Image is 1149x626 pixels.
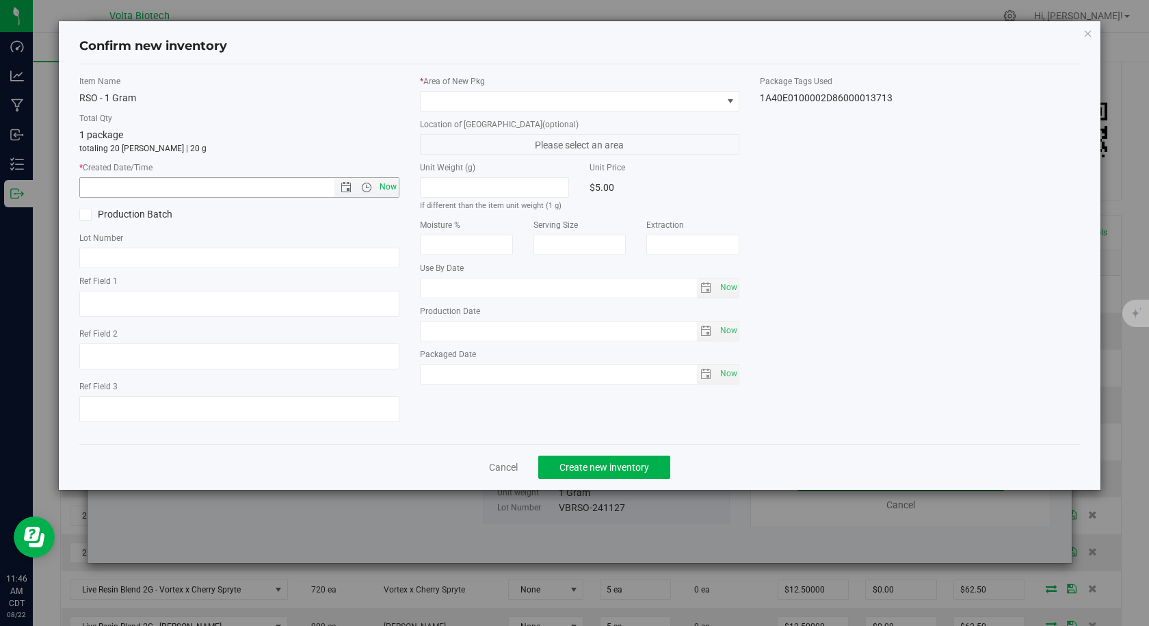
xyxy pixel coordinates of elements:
label: Use By Date [420,262,740,274]
div: 1A40E0100002D86000013713 [760,91,1080,105]
span: Open the date view [334,182,358,193]
label: Item Name [79,75,399,88]
span: (optional) [542,120,579,129]
label: Production Batch [79,207,229,222]
span: select [716,365,739,384]
label: Extraction [646,219,739,231]
label: Ref Field 1 [79,275,399,287]
label: Unit Weight (g) [420,161,570,174]
span: select [697,278,717,298]
button: Create new inventory [538,456,670,479]
span: Set Current date [717,364,740,384]
span: select [697,365,717,384]
small: If different than the item unit weight (1 g) [420,201,562,210]
label: Created Date/Time [79,161,399,174]
label: Package Tags Used [760,75,1080,88]
a: Cancel [489,460,518,474]
span: 1 package [79,129,123,140]
h4: Confirm new inventory [79,38,227,55]
label: Ref Field 3 [79,380,399,393]
label: Total Qty [79,112,399,125]
label: Lot Number [79,232,399,244]
label: Ref Field 2 [79,328,399,340]
label: Moisture % [420,219,513,231]
div: $5.00 [590,177,739,198]
label: Production Date [420,305,740,317]
iframe: Resource center [14,517,55,558]
label: Unit Price [590,161,739,174]
span: Set Current date [717,321,740,341]
span: select [697,322,717,341]
span: Set Current date [376,177,399,197]
span: Set Current date [717,278,740,298]
label: Packaged Date [420,348,740,361]
div: RSO - 1 Gram [79,91,399,105]
span: select [716,322,739,341]
label: Location of [GEOGRAPHIC_DATA] [420,118,740,131]
span: select [716,278,739,298]
span: Create new inventory [559,462,649,473]
label: Area of New Pkg [420,75,740,88]
p: totaling 20 [PERSON_NAME] | 20 g [79,142,399,155]
span: Please select an area [420,134,740,155]
span: Open the time view [354,182,378,193]
label: Serving Size [533,219,626,231]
